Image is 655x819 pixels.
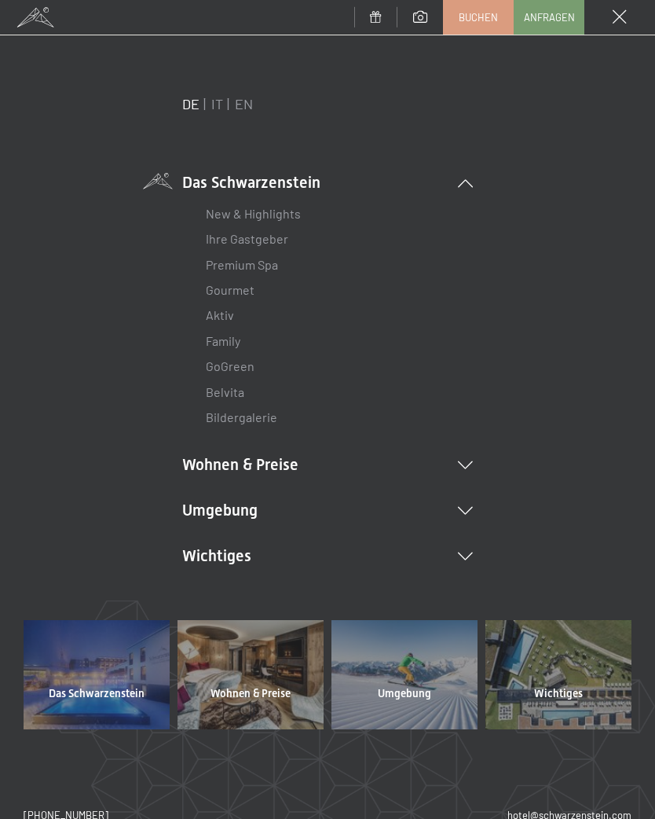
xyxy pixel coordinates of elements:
[182,95,199,112] a: DE
[481,620,635,729] a: Wichtiges Wellnesshotel Südtirol SCHWARZENSTEIN - Wellnessurlaub in den Alpen
[206,307,234,322] a: Aktiv
[327,620,481,729] a: Umgebung Wellnesshotel Südtirol SCHWARZENSTEIN - Wellnessurlaub in den Alpen
[534,686,583,702] span: Wichtiges
[524,10,575,24] span: Anfragen
[444,1,513,34] a: Buchen
[459,10,498,24] span: Buchen
[210,686,291,702] span: Wohnen & Preise
[20,620,174,729] a: Das Schwarzenstein Wellnesshotel Südtirol SCHWARZENSTEIN - Wellnessurlaub in den Alpen
[49,686,145,702] span: Das Schwarzenstein
[206,384,244,399] a: Belvita
[378,686,431,702] span: Umgebung
[206,282,254,297] a: Gourmet
[206,333,240,348] a: Family
[211,95,223,112] a: IT
[206,231,288,246] a: Ihre Gastgeber
[206,257,278,272] a: Premium Spa
[514,1,584,34] a: Anfragen
[174,620,327,729] a: Wohnen & Preise Wellnesshotel Südtirol SCHWARZENSTEIN - Wellnessurlaub in den Alpen
[235,95,253,112] a: EN
[206,206,301,221] a: New & Highlights
[206,358,254,373] a: GoGreen
[206,410,277,424] a: Bildergalerie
